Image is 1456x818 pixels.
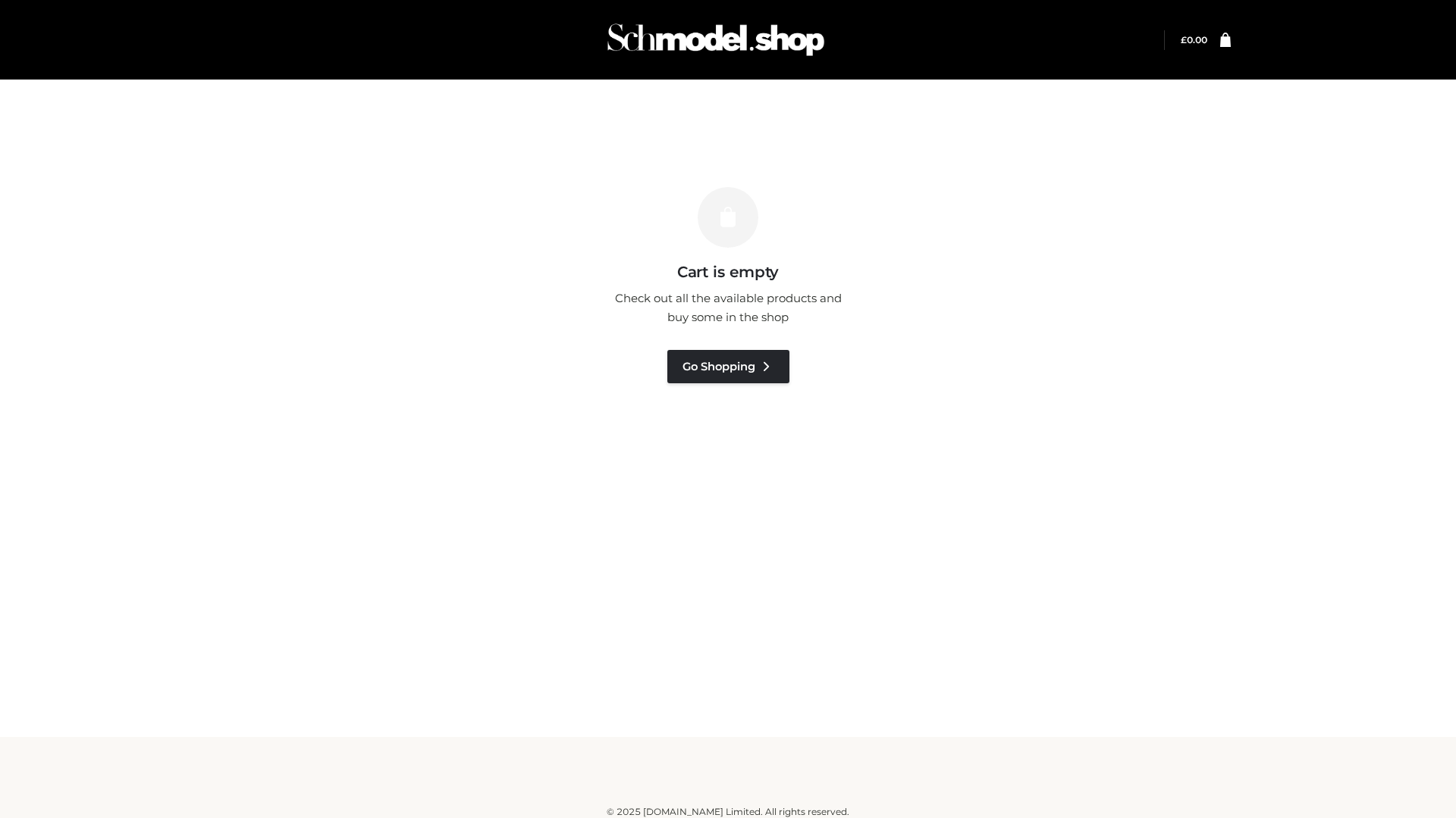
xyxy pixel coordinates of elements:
[607,289,849,327] p: Check out all the available products and buy some in the shop
[259,263,1197,281] h3: Cart is empty
[1181,34,1207,45] bdi: 0.00
[1181,34,1187,45] span: £
[1181,34,1207,45] a: £0.00
[667,350,789,383] a: Go Shopping
[602,10,830,70] img: Schmodel Admin 964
